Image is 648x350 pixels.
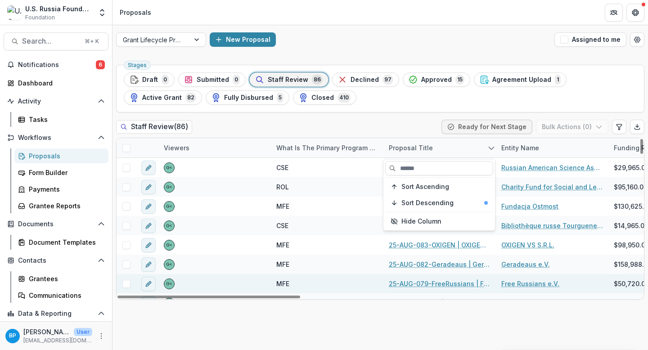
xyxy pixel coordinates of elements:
[4,130,108,145] button: Open Workflows
[383,138,496,157] div: Proposal Title
[276,221,288,230] span: CSE
[311,94,334,102] span: Closed
[4,58,108,72] button: Notifications6
[124,72,175,87] button: Draft0
[29,291,101,300] div: Communications
[383,143,438,153] div: Proposal Title
[29,151,101,161] div: Proposals
[4,76,108,90] a: Dashboard
[141,277,156,291] button: edit
[276,260,289,269] span: MFE
[403,72,470,87] button: Approved15
[166,243,172,247] div: Gennady Podolny <gpodolny@usrf.us>
[233,75,240,85] span: 0
[29,168,101,177] div: Form Builder
[116,120,192,133] h2: Staff Review ( 86 )
[501,279,559,288] a: Free Russians e.V.
[496,138,608,157] div: Entity Name
[18,134,94,142] span: Workflows
[277,93,283,103] span: 5
[22,37,79,45] span: Search...
[626,4,644,22] button: Get Help
[501,240,554,250] a: OXIGEN VS S.R.L.
[9,333,16,339] div: Bennett P
[142,76,158,84] span: Draft
[492,76,551,84] span: Agreement Upload
[29,201,101,211] div: Grantee Reports
[276,182,289,192] span: ROL
[554,32,626,47] button: Assigned to me
[14,148,108,163] a: Proposals
[612,120,626,134] button: Edit table settings
[385,196,493,210] button: Sort Descending
[141,199,156,214] button: edit
[25,13,55,22] span: Foundation
[4,253,108,268] button: Open Contacts
[441,120,532,134] button: Ready for Next Stage
[4,32,108,50] button: Search...
[276,163,288,172] span: CSE
[141,219,156,233] button: edit
[18,220,94,228] span: Documents
[455,75,464,85] span: 15
[166,262,172,267] div: Gennady Podolny <gpodolny@usrf.us>
[74,328,92,336] p: User
[276,202,289,211] span: MFE
[23,337,92,345] p: [EMAIL_ADDRESS][DOMAIN_NAME]
[555,75,561,85] span: 1
[158,143,195,153] div: Viewers
[312,75,323,85] span: 86
[385,214,493,229] button: Hide Column
[271,143,383,153] div: What is the primary program area your project fits in to?
[630,32,644,47] button: Open table manager
[382,75,393,85] span: 97
[14,165,108,180] a: Form Builder
[14,182,108,197] a: Payments
[166,166,172,170] div: Gennady Podolny <gpodolny@usrf.us>
[83,36,101,46] div: ⌘ + K
[4,94,108,108] button: Open Activity
[29,184,101,194] div: Payments
[178,72,246,87] button: Submitted0
[488,144,495,152] svg: sorted descending
[141,257,156,272] button: edit
[29,115,101,124] div: Tasks
[351,76,379,84] span: Declined
[276,240,289,250] span: MFE
[166,282,172,286] div: Gennady Podolny <gpodolny@usrf.us>
[142,94,182,102] span: Active Grant
[96,331,107,341] button: More
[166,224,172,228] div: Gennady Podolny <gpodolny@usrf.us>
[96,60,105,69] span: 6
[501,298,603,308] a: American Councils for International Education: ACTR/ACCELS, Inc.
[158,138,271,157] div: Viewers
[206,90,289,105] button: Fully Disbursed5
[501,202,558,211] a: Fundacja Ostmost
[18,257,94,265] span: Contacts
[162,75,169,85] span: 0
[401,183,449,191] span: Sort Ascending
[14,288,108,303] a: Communications
[496,143,544,153] div: Entity Name
[389,298,490,308] a: 25-AUG-077-AC | American Councils for International Education: ACTR/ACCELS, Inc. - 2025 - Grant P...
[389,279,490,288] a: 25-AUG-079-FreeRussians | Free [DEMOGRAPHIC_DATA] e.V. - 2025 - Grant Proposal Application ([DATE])
[389,260,490,269] a: 25-AUG-082-Geradeaus | Geradeaus e.V. - 2025 - Grant Proposal Application ([DATE])
[116,6,155,19] nav: breadcrumb
[4,306,108,321] button: Open Data & Reporting
[271,138,383,157] div: What is the primary program area your project fits in to?
[501,260,550,269] a: Geradeaus e.V.
[25,4,92,13] div: U.S. Russia Foundation
[210,32,276,47] button: New Proposal
[501,163,603,172] a: Russian American Science Association
[120,8,151,17] div: Proposals
[4,217,108,231] button: Open Documents
[18,310,94,318] span: Data & Reporting
[14,271,108,286] a: Grantees
[166,185,172,189] div: Gennady Podolny <gpodolny@usrf.us>
[389,240,490,250] a: 25-AUG-083-OXIGEN | OXIGEN VS S.R.L. - 2025 - Grant Proposal Application ([DATE])
[166,204,172,209] div: Gennady Podolny <gpodolny@usrf.us>
[18,98,94,105] span: Activity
